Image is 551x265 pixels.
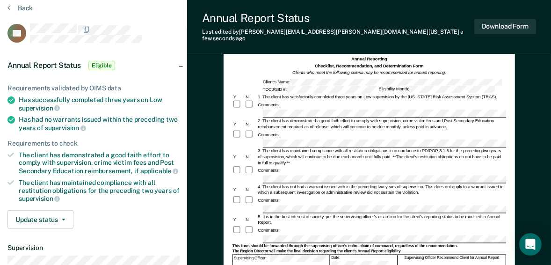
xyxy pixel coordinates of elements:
[140,167,178,175] span: applicable
[257,102,281,108] div: Comments:
[257,118,506,129] div: 2. The client has demonstrated a good faith effort to comply with supervision, crime victim fees ...
[19,116,180,132] div: Has had no warrants issued within the preceding two years of
[7,210,73,229] button: Update status
[202,29,474,42] div: Last edited by [PERSON_NAME][EMAIL_ADDRESS][PERSON_NAME][DOMAIN_NAME][US_STATE]
[245,154,257,160] div: N
[257,227,281,233] div: Comments:
[257,198,281,204] div: Comments:
[7,84,180,92] div: Requirements validated by OIMS data
[245,186,257,192] div: N
[232,216,245,222] div: Y
[7,140,180,147] div: Requirements to check
[257,147,506,165] div: 3. The client has maintained compliance with all restitution obligations in accordance to PD/POP-...
[202,11,474,25] div: Annual Report Status
[202,29,464,42] span: a few seconds ago
[262,86,378,93] div: TDCJ/SID #:
[7,61,81,70] span: Annual Report Status
[257,168,281,174] div: Comments:
[257,213,506,225] div: 5. It is in the best interest of society, per the supervising officer's discretion for the client...
[474,19,536,34] button: Download Form
[257,184,506,195] div: 4. The client has not had a warrant issued with in the preceding two years of supervision. This d...
[88,61,115,70] span: Eligible
[232,94,245,100] div: Y
[232,243,506,249] div: This form should be forwarded through the supervising officer's entire chain of command, regardle...
[19,96,180,112] div: Has successfully completed three years on Low
[232,249,506,254] div: The Region Director will make the final decision regarding the client's Annual Report eligibility
[19,104,60,112] span: supervision
[232,121,245,127] div: Y
[245,216,257,222] div: N
[245,94,257,100] div: N
[377,86,496,93] div: Eligibility Month:
[7,244,180,252] dt: Supervision
[19,195,60,202] span: supervision
[45,124,86,132] span: supervision
[19,151,180,175] div: The client has demonstrated a good faith effort to comply with supervision, crime victim fees and...
[7,4,33,12] button: Back
[257,94,506,100] div: 1. The client has satisfactorily completed three years on Low supervision by the [US_STATE] Risk ...
[351,57,387,61] strong: Annual Reporting
[262,78,503,85] div: Client's Name:
[519,233,542,256] div: Open Intercom Messenger
[19,179,180,203] div: The client has maintained compliance with all restitution obligations for the preceding two years of
[232,154,245,160] div: Y
[232,186,245,192] div: Y
[245,121,257,127] div: N
[292,70,446,74] em: Clients who meet the following criteria may be recommended for annual reporting.
[315,63,424,68] strong: Checklist, Recommendation, and Determination Form
[257,132,281,138] div: Comments:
